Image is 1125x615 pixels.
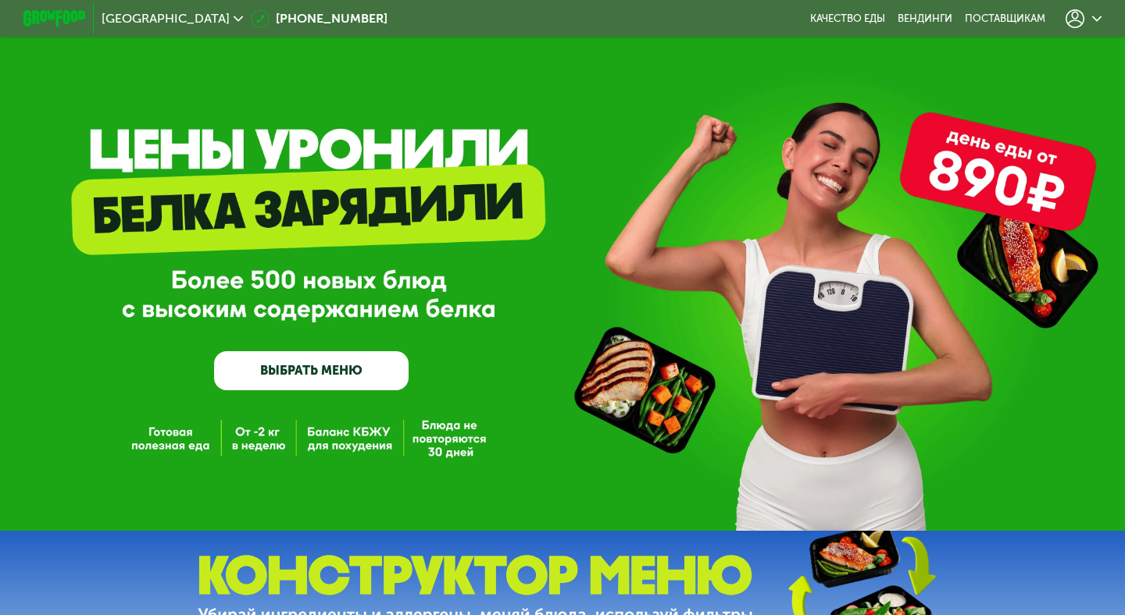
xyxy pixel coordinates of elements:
[251,9,387,28] a: [PHONE_NUMBER]
[810,12,885,25] a: Качество еды
[898,12,952,25] a: Вендинги
[965,12,1045,25] div: поставщикам
[214,351,409,390] a: ВЫБРАТЬ МЕНЮ
[102,12,230,25] span: [GEOGRAPHIC_DATA]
